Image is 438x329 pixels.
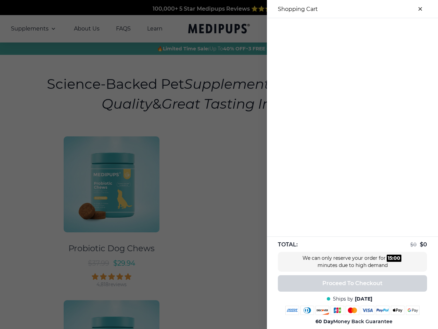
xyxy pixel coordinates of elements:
img: diners-club [300,306,314,315]
div: : [387,255,401,262]
span: $ 0 [420,241,427,248]
img: mastercard [346,306,359,315]
span: [DATE] [355,296,372,302]
h3: Shopping Cart [278,6,318,12]
span: $ 0 [410,242,416,248]
img: paypal [376,306,389,315]
span: Ships by [333,296,353,302]
img: discover [315,306,329,315]
img: apple [391,306,404,315]
div: We can only reserve your order for minutes due to high demand [301,255,404,269]
img: amex [285,306,299,315]
span: Money Back Guarantee [315,318,392,325]
strong: 60 Day [315,318,333,325]
button: close-cart [413,2,427,16]
img: visa [361,306,374,315]
img: google [406,306,420,315]
span: TOTAL: [278,241,298,248]
img: jcb [331,306,344,315]
div: 15 [388,255,392,262]
div: 00 [394,255,400,262]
